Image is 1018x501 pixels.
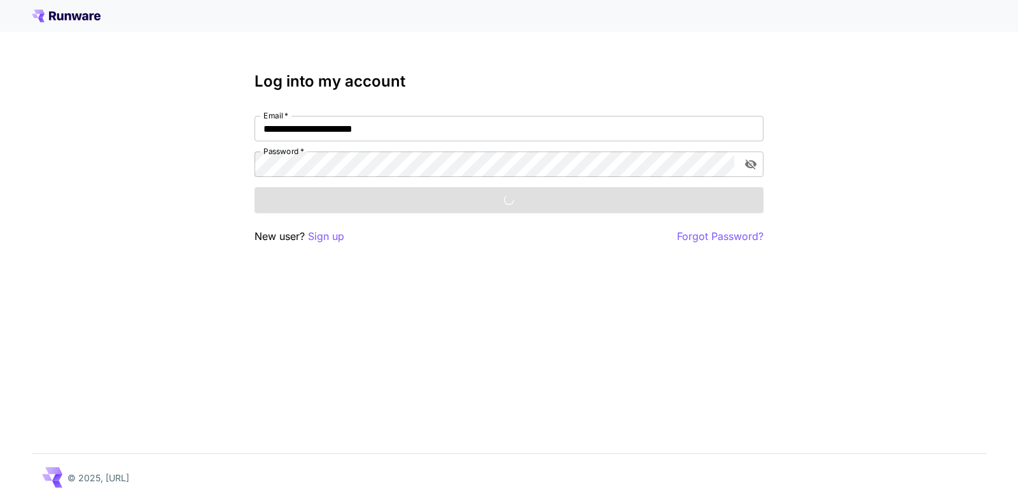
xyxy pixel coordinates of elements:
[254,73,763,90] h3: Log into my account
[739,153,762,176] button: toggle password visibility
[263,110,288,121] label: Email
[308,229,344,244] button: Sign up
[677,229,763,244] button: Forgot Password?
[254,229,344,244] p: New user?
[263,146,304,157] label: Password
[67,471,129,484] p: © 2025, [URL]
